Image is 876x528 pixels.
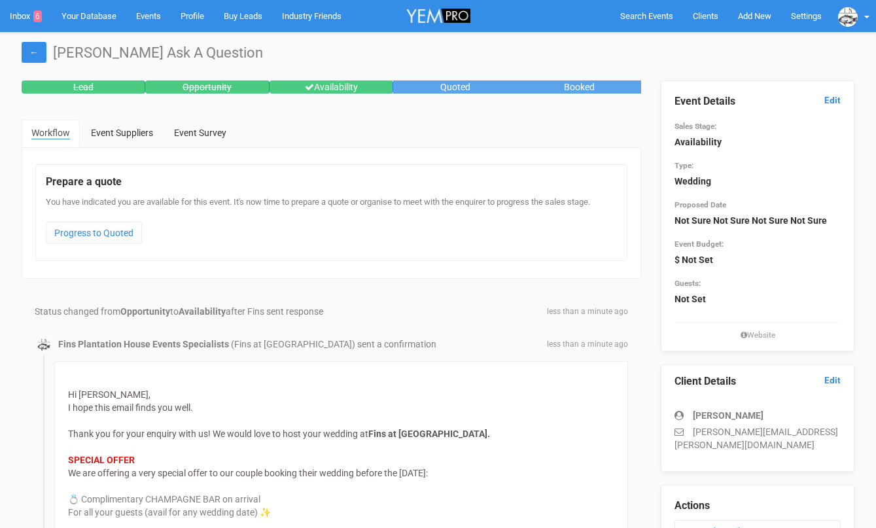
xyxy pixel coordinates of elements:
small: Guests: [675,279,701,288]
span: Hi [PERSON_NAME], [68,389,150,400]
span: less than a minute ago [547,306,628,317]
div: Availability [270,80,393,94]
small: Event Budget: [675,239,724,249]
small: Website [675,330,841,341]
span: I hope this email finds you well. [68,402,193,413]
div: Lead [22,80,145,94]
img: data [838,7,858,27]
legend: Event Details [675,94,841,109]
span: We are offering a very special offer to our couple booking their wedding before the [DATE]: [68,468,428,478]
strong: [PERSON_NAME] [693,410,763,421]
legend: Client Details [675,374,841,389]
strong: Wedding [675,176,711,186]
strong: Fins Plantation House Events Specialists [58,339,229,349]
div: Quoted [393,80,517,94]
small: Proposed Date [675,200,726,209]
span: 💍 [68,494,79,504]
span: 6 [33,10,42,22]
a: Event Suppliers [81,120,163,146]
span: Complimentary CHAMPAGNE BAR on arrival [81,494,260,504]
a: Edit [824,374,841,387]
img: data [37,338,50,351]
legend: Prepare a quote [46,175,617,190]
span: (Fins at [GEOGRAPHIC_DATA]) sent a confirmation [231,339,436,349]
div: You have indicated you are available for this event. It's now time to prepare a quote or organise... [46,196,617,251]
span: Status changed from to after Fins sent response [35,306,323,317]
a: Progress to Quoted [46,222,142,244]
a: Event Survey [164,120,236,146]
small: Type: [675,161,693,170]
legend: Actions [675,499,841,514]
h1: [PERSON_NAME] Ask A Question [22,45,854,61]
div: Opportunity [145,80,269,94]
span: Clients [693,11,718,21]
strong: Availability [179,306,226,317]
strong: SPECIAL OFFER [68,455,135,465]
span: less than a minute ago [547,339,628,350]
a: Edit [824,94,841,107]
strong: Not Sure Not Sure Not Sure Not Sure [675,215,827,226]
strong: Not Set [675,294,706,304]
span: Add New [738,11,771,21]
span: Thank you for your enquiry with us! We would love to host your wedding at [68,429,368,439]
a: Workflow [22,120,80,147]
p: [PERSON_NAME][EMAIL_ADDRESS][PERSON_NAME][DOMAIN_NAME] [675,425,841,451]
span: For all your guests (avail for any wedding date) ✨ [68,507,271,518]
small: Sales Stage: [675,122,716,131]
div: Booked [517,80,641,94]
strong: Availability [675,137,722,147]
strong: Opportunity [120,306,170,317]
strong: Fins at [GEOGRAPHIC_DATA]. [368,429,490,439]
strong: $ Not Set [675,255,713,265]
a: ← [22,42,46,63]
span: Search Events [620,11,673,21]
